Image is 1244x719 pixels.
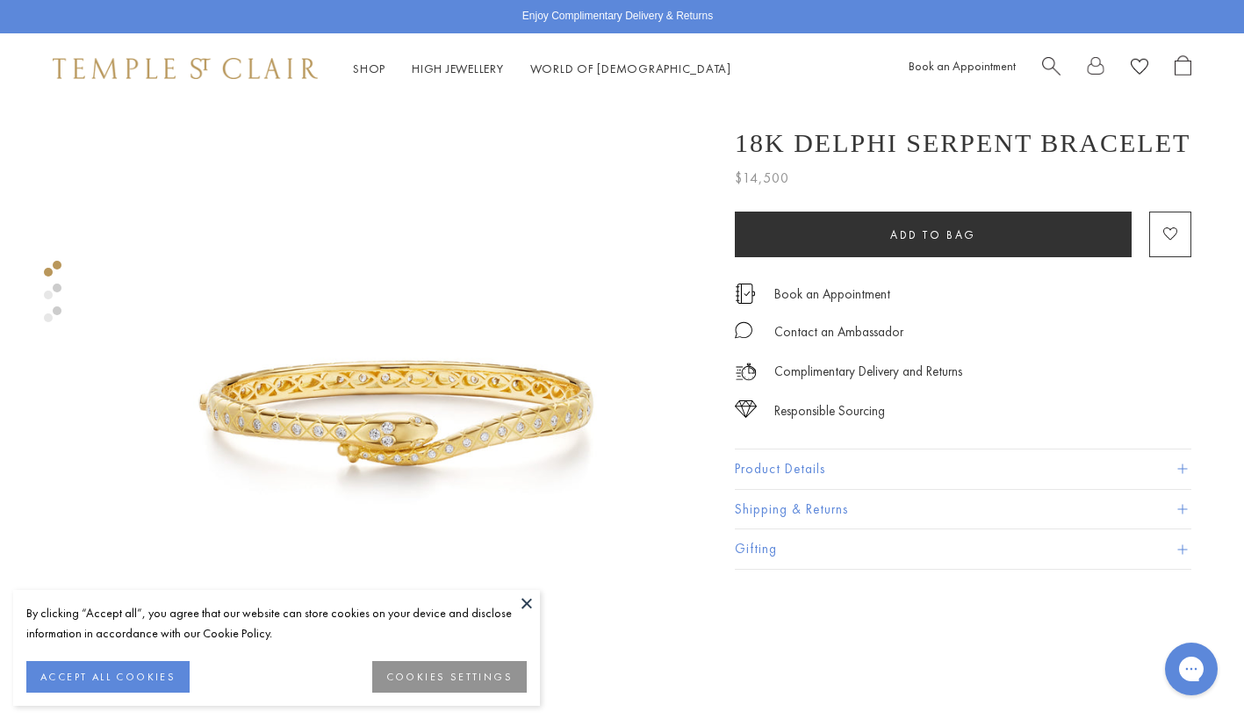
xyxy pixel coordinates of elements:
button: ACCEPT ALL COOKIES [26,661,190,693]
p: Enjoy Complimentary Delivery & Returns [522,8,713,25]
span: Add to bag [890,227,976,242]
div: By clicking “Accept all”, you agree that our website can store cookies on your device and disclos... [26,603,527,644]
a: High JewelleryHigh Jewellery [412,61,504,76]
nav: Main navigation [353,58,731,80]
img: icon_appointment.svg [735,284,756,304]
span: $14,500 [735,167,789,190]
div: Product gallery navigation [44,263,53,336]
h1: 18K Delphi Serpent Bracelet [735,128,1190,158]
div: Contact an Ambassador [774,321,903,343]
button: COOKIES SETTINGS [372,661,527,693]
img: MessageIcon-01_2.svg [735,321,752,339]
button: Shipping & Returns [735,490,1191,529]
a: Book an Appointment [909,58,1016,74]
a: ShopShop [353,61,385,76]
button: Product Details [735,449,1191,489]
img: Temple St. Clair [53,58,318,79]
img: icon_sourcing.svg [735,400,757,418]
a: View Wishlist [1131,55,1148,83]
img: icon_delivery.svg [735,361,757,383]
p: Complimentary Delivery and Returns [774,361,962,383]
button: Add to bag [735,212,1132,257]
a: World of [DEMOGRAPHIC_DATA]World of [DEMOGRAPHIC_DATA] [530,61,731,76]
button: Gifting [735,529,1191,569]
a: Open Shopping Bag [1175,55,1191,83]
iframe: Gorgias live chat messenger [1156,636,1226,701]
a: Book an Appointment [774,284,890,304]
a: Search [1042,55,1061,83]
div: Responsible Sourcing [774,400,885,422]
